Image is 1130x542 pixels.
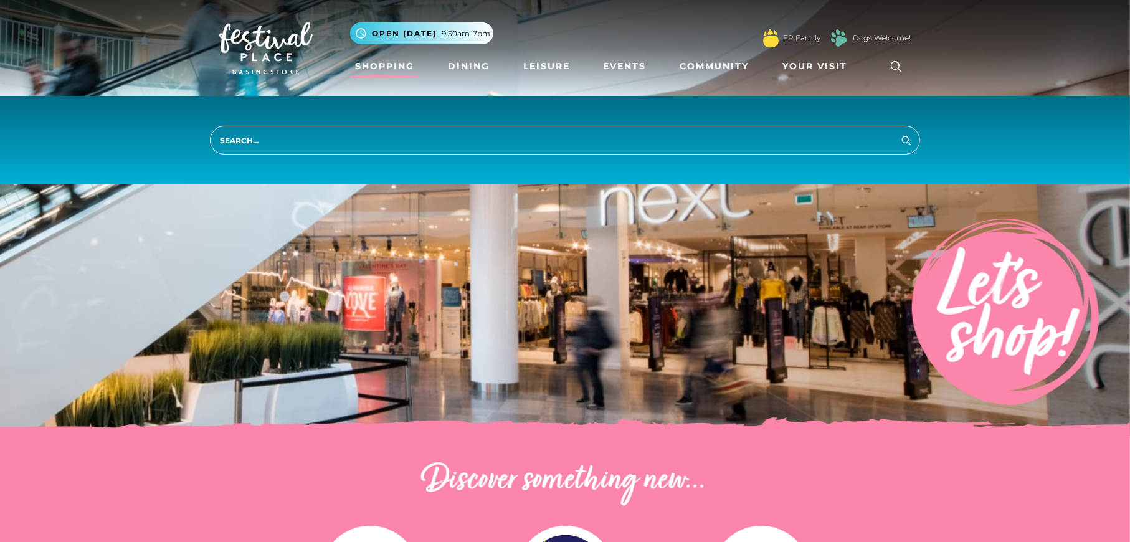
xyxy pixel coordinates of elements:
[598,55,651,78] a: Events
[518,55,575,78] a: Leisure
[219,461,911,501] h2: Discover something new...
[783,32,820,44] a: FP Family
[777,55,858,78] a: Your Visit
[675,55,754,78] a: Community
[782,60,847,73] span: Your Visit
[853,32,911,44] a: Dogs Welcome!
[442,28,490,39] span: 9.30am-7pm
[350,55,419,78] a: Shopping
[350,22,493,44] button: Open [DATE] 9.30am-7pm
[210,126,920,155] input: Search...
[372,28,437,39] span: Open [DATE]
[219,22,313,74] img: Festival Place Logo
[443,55,495,78] a: Dining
